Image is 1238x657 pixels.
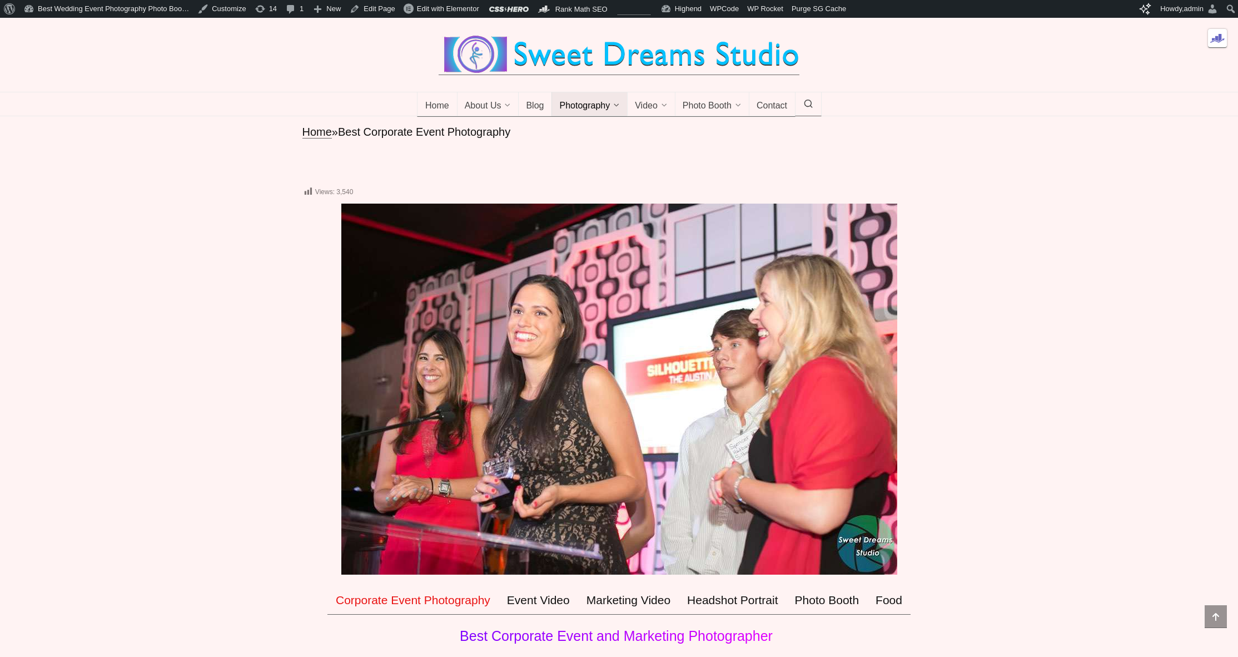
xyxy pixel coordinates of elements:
[439,34,799,75] img: Best Wedding Event Photography Photo Booth Videography NJ NY
[499,586,578,615] a: Event Video
[457,92,519,117] a: About Us
[1184,4,1204,13] span: admin
[327,586,499,615] a: Corporate Event Photography
[635,101,658,112] span: Video
[425,101,449,112] span: Home
[460,628,773,644] span: Best Corporate Event and Marketing Photographer
[526,101,544,112] span: Blog
[332,126,338,138] span: »
[315,188,335,196] span: Views:
[518,92,552,117] a: Blog
[675,92,749,117] a: Photo Booth
[559,101,610,112] span: Photography
[787,586,868,615] a: Photo Booth
[627,92,675,117] a: Video
[555,5,608,13] span: Rank Math SEO
[679,586,786,615] a: Headshot Portrait
[338,126,510,138] span: Best Corporate Event Photography
[867,586,911,615] a: Food
[683,101,732,112] span: Photo Booth
[749,92,795,117] a: Contact
[336,188,353,196] span: 3,540
[417,4,479,13] span: Edit with Elementor
[302,125,936,140] nav: breadcrumbs
[465,101,501,112] span: About Us
[551,92,628,117] a: Photography
[578,586,679,615] a: Marketing Video
[417,92,458,117] a: Home
[341,204,897,575] img: corporate event party photographer photography new jersey new york city awards show conference
[757,101,787,112] span: Contact
[302,126,332,139] a: Home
